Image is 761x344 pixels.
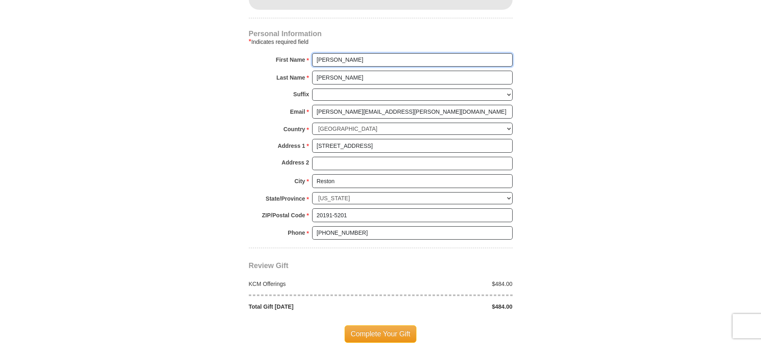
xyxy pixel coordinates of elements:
div: Indicates required field [249,37,513,47]
strong: First Name [276,54,305,65]
h4: Personal Information [249,30,513,37]
div: Total Gift [DATE] [244,303,381,311]
strong: Address 2 [282,157,309,168]
strong: ZIP/Postal Code [262,210,305,221]
span: Complete Your Gift [345,325,416,342]
strong: Suffix [293,89,309,100]
strong: Country [283,123,305,135]
strong: Last Name [276,72,305,83]
strong: State/Province [266,193,305,204]
strong: City [294,175,305,187]
span: Review Gift [249,262,289,270]
strong: Email [290,106,305,117]
div: KCM Offerings [244,280,381,288]
strong: Phone [288,227,305,238]
div: $484.00 [381,280,517,288]
strong: Address 1 [278,140,305,151]
div: $484.00 [381,303,517,311]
